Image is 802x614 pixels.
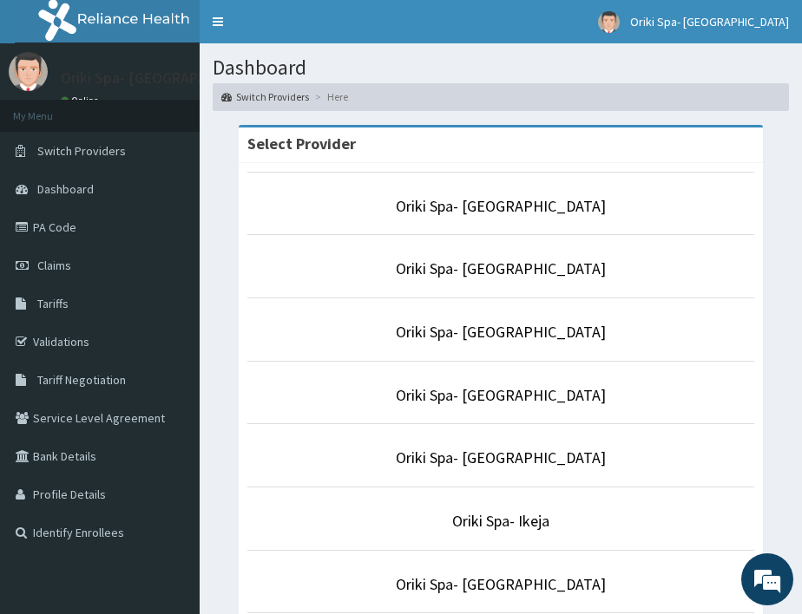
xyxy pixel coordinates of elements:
a: Oriki Spa- [GEOGRAPHIC_DATA] [396,385,606,405]
h1: Dashboard [213,56,789,79]
a: Oriki Spa- [GEOGRAPHIC_DATA] [396,196,606,216]
span: Oriki Spa- [GEOGRAPHIC_DATA] [630,14,789,29]
p: Oriki Spa- [GEOGRAPHIC_DATA] [61,70,272,86]
a: Oriki Spa- Ikeja [452,511,549,531]
li: Here [311,89,348,104]
span: Switch Providers [37,143,126,159]
a: Oriki Spa- [GEOGRAPHIC_DATA] [396,258,606,278]
span: Tariffs [37,296,69,311]
a: Switch Providers [221,89,309,104]
strong: Select Provider [247,134,356,153]
span: Dashboard [37,181,94,197]
span: Tariff Negotiation [37,372,126,388]
img: User Image [9,52,48,91]
a: Oriki Spa- [GEOGRAPHIC_DATA] [396,574,606,594]
a: Oriki Spa- [GEOGRAPHIC_DATA] [396,447,606,467]
img: User Image [598,11,620,33]
a: Oriki Spa- [GEOGRAPHIC_DATA] [396,322,606,342]
a: Online [61,95,102,107]
span: Claims [37,258,71,273]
